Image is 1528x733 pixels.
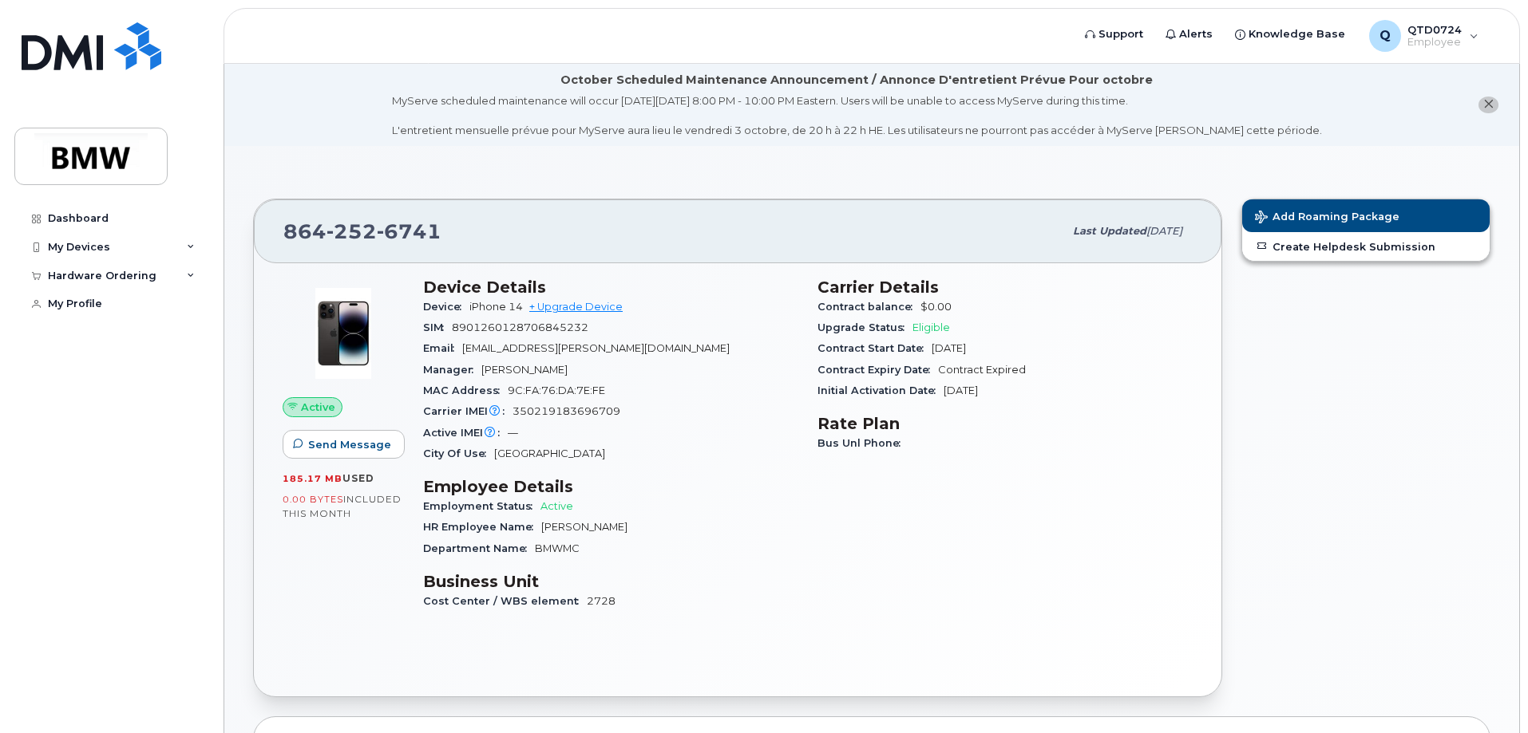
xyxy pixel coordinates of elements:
[423,342,462,354] span: Email
[423,521,541,533] span: HR Employee Name
[529,301,623,313] a: + Upgrade Device
[295,286,391,381] img: image20231002-3703462-njx0qo.jpeg
[392,93,1322,138] div: MyServe scheduled maintenance will occur [DATE][DATE] 8:00 PM - 10:00 PM Eastern. Users will be u...
[920,301,952,313] span: $0.00
[1242,199,1490,232] button: Add Roaming Package
[540,500,573,512] span: Active
[938,364,1026,376] span: Contract Expired
[494,447,605,459] span: [GEOGRAPHIC_DATA]
[944,384,978,396] span: [DATE]
[423,500,540,512] span: Employment Status
[423,301,469,313] span: Device
[817,321,912,333] span: Upgrade Status
[423,447,494,459] span: City Of Use
[817,301,920,313] span: Contract balance
[817,384,944,396] span: Initial Activation Date
[1255,211,1399,226] span: Add Roaming Package
[535,542,580,554] span: BMWMC
[423,384,508,396] span: MAC Address
[912,321,950,333] span: Eligible
[423,364,481,376] span: Manager
[377,219,441,243] span: 6741
[423,427,508,439] span: Active IMEI
[1073,225,1146,237] span: Last updated
[423,321,452,333] span: SIM
[1242,232,1490,261] a: Create Helpdesk Submission
[283,430,405,459] button: Send Message
[423,542,535,554] span: Department Name
[342,472,374,484] span: used
[508,384,605,396] span: 9C:FA:76:DA:7E:FE
[932,342,966,354] span: [DATE]
[1459,664,1516,721] iframe: Messenger Launcher
[423,278,798,297] h3: Device Details
[508,427,518,439] span: —
[481,364,568,376] span: [PERSON_NAME]
[469,301,523,313] span: iPhone 14
[283,494,343,505] span: 0.00 Bytes
[817,278,1193,297] h3: Carrier Details
[283,219,441,243] span: 864
[817,437,908,449] span: Bus Unl Phone
[423,477,798,496] h3: Employee Details
[301,400,335,415] span: Active
[1479,97,1498,113] button: close notification
[817,342,932,354] span: Contract Start Date
[462,342,730,354] span: [EMAIL_ADDRESS][PERSON_NAME][DOMAIN_NAME]
[817,364,938,376] span: Contract Expiry Date
[817,414,1193,433] h3: Rate Plan
[423,572,798,591] h3: Business Unit
[423,595,587,607] span: Cost Center / WBS element
[452,321,588,333] span: 8901260128706845232
[1146,225,1182,237] span: [DATE]
[308,437,391,452] span: Send Message
[423,405,513,417] span: Carrier IMEI
[283,473,342,484] span: 185.17 MB
[587,595,616,607] span: 2728
[513,405,620,417] span: 350219183696709
[560,72,1153,89] div: October Scheduled Maintenance Announcement / Annonce D'entretient Prévue Pour octobre
[541,521,627,533] span: [PERSON_NAME]
[327,219,377,243] span: 252
[283,493,402,519] span: included this month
